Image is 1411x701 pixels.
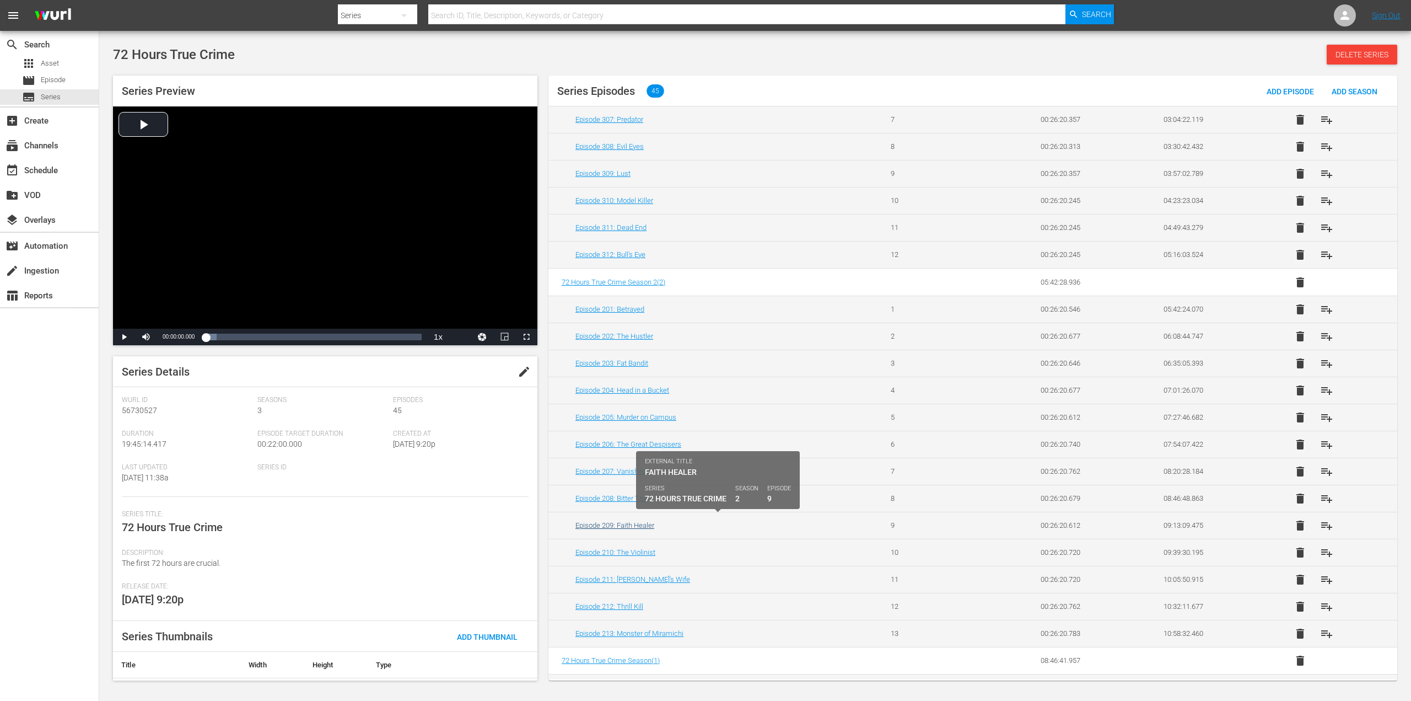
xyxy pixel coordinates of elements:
td: 7 [877,106,1001,133]
span: 72 Hours True Crime [122,521,223,534]
span: delete [1294,330,1307,343]
button: delete [1287,593,1313,620]
td: 00:26:20.357 [1027,106,1151,133]
th: Title [113,652,240,678]
td: 00:26:20.546 [1027,296,1151,323]
td: 08:20:28.184 [1150,458,1274,485]
a: Episode 310: Model Killer [575,196,653,205]
button: delete [1287,188,1313,214]
span: Created At [393,430,523,438]
td: 00:26:20.679 [1027,485,1151,512]
th: Type [368,652,453,678]
span: playlist_add [1320,600,1333,613]
a: Episode 312: Bull's Eye [575,250,645,259]
span: delete [1294,546,1307,559]
td: 12 [877,241,1001,268]
td: 1 [877,296,1001,323]
td: 11 [877,214,1001,241]
th: Width [240,652,304,678]
button: delete [1287,350,1313,377]
td: 2 [877,323,1001,350]
span: delete [1294,654,1307,667]
button: playlist_add [1313,350,1340,377]
button: delete [1287,160,1313,187]
td: 9 [877,160,1001,187]
a: Episode 204: Head in a Bucket [575,386,669,394]
td: 4 [877,377,1001,404]
td: 10:05:50.915 [1150,566,1274,593]
span: playlist_add [1320,303,1333,316]
span: playlist_add [1320,573,1333,586]
button: playlist_add [1313,323,1340,350]
span: Description: [122,549,523,558]
span: [DATE] 11:38a [122,473,169,482]
td: 10 [877,539,1001,566]
span: delete [1294,573,1307,586]
td: 9 [877,512,1001,539]
span: Series Preview [122,84,195,98]
a: 72 Hours True Crime Season(1) [562,656,660,665]
span: playlist_add [1320,221,1333,234]
span: Search [6,38,19,51]
td: 3 [877,350,1001,377]
span: playlist_add [1320,411,1333,424]
span: Release Date: [122,582,523,591]
span: Episode [41,74,66,85]
span: delete [1294,438,1307,451]
a: Episode 207: Vanished [575,467,646,475]
span: 45 [393,406,402,415]
span: 56730527 [122,406,157,415]
a: Episode 212: Thrill Kill [575,602,643,611]
span: delete [1294,600,1307,613]
button: delete [1287,431,1313,458]
span: delete [1294,248,1307,261]
td: 10:58:32.460 [1150,620,1274,647]
span: delete [1294,357,1307,370]
a: Episode 307: Predator [575,115,643,124]
td: 00:26:20.245 [1027,214,1151,241]
span: [DATE] 9:20p [122,593,184,606]
td: 09:13:09.475 [1150,512,1274,539]
span: playlist_add [1320,519,1333,532]
button: playlist_add [1313,539,1340,566]
td: 00:26:19.945 [1027,674,1151,701]
span: Search [1082,4,1111,24]
td: 05:16:03.524 [1150,241,1274,268]
td: 1 [877,674,1001,701]
td: 07:27:46.682 [1150,404,1274,431]
a: Episode 210: The Violinist [575,548,655,556]
td: 03:30:42.432 [1150,133,1274,160]
span: 19:45:14.417 [122,440,166,448]
td: 00:26:20.783 [1027,620,1151,647]
td: 00:26:20.313 [1027,133,1151,160]
span: playlist_add [1320,167,1333,180]
span: delete [1294,140,1307,153]
td: 00:26:20.677 [1027,323,1151,350]
button: playlist_add [1313,431,1340,458]
span: Series [22,90,35,104]
button: Search [1065,4,1114,24]
td: 13 [877,620,1001,647]
span: playlist_add [1320,113,1333,126]
td: 6 [877,431,1001,458]
span: playlist_add [1320,546,1333,559]
span: playlist_add [1320,357,1333,370]
button: playlist_add [1313,566,1340,593]
button: Add Thumbnail [448,627,526,646]
button: playlist_add [1313,485,1340,512]
td: 12 [877,593,1001,620]
span: Automation [6,239,19,253]
button: Add Episode [1258,81,1323,101]
th: Height [304,652,368,678]
td: 05:42:28.936 [1027,269,1151,296]
button: playlist_add [1313,296,1340,323]
span: playlist_add [1320,140,1333,153]
span: delete [1294,465,1307,478]
span: 72 Hours True Crime Season 2 ( 2 ) [562,278,665,286]
a: Episode 202: The Hustler [575,332,653,340]
span: delete [1294,194,1307,207]
button: Add Season [1323,81,1386,101]
span: Episodes [393,396,523,405]
button: delete [1287,566,1313,593]
button: delete [1287,675,1313,701]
